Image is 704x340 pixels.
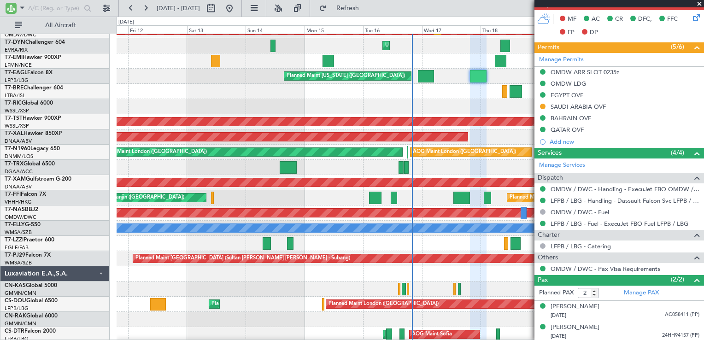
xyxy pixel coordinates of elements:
div: Sat 13 [187,25,246,34]
span: All Aircraft [24,22,97,29]
a: WMSA/SZB [5,229,32,236]
a: WSSL/XSP [5,107,29,114]
div: Thu 18 [481,25,539,34]
span: T7-TST [5,116,23,121]
a: CS-DOUGlobal 6500 [5,298,58,304]
a: OMDW/DWC [5,214,36,221]
span: 24HH94157 (PP) [662,332,699,340]
a: DNAA/ABV [5,183,32,190]
a: EVRA/RIX [5,47,28,53]
span: Charter [538,230,560,240]
div: Tue 16 [363,25,422,34]
div: Fri 12 [128,25,187,34]
span: FP [568,28,575,37]
span: DFC, [638,15,652,24]
span: MF [568,15,576,24]
a: T7-XAMGulfstream G-200 [5,176,71,182]
a: OMDW / DWC - Pax Visa Requirements [551,265,660,273]
a: Manage PAX [624,288,659,298]
span: T7-EMI [5,55,23,60]
span: Dispatch [538,173,563,183]
a: T7-NASBBJ2 [5,207,38,212]
span: T7-FFI [5,192,21,197]
a: LTBA/ISL [5,92,25,99]
span: T7-XAM [5,176,26,182]
a: T7-FFIFalcon 7X [5,192,46,197]
a: LFPB/LBG [5,305,29,312]
div: OMDW LDG [551,80,586,88]
span: AC058411 (PP) [665,311,699,319]
span: CS-DOU [5,298,26,304]
a: OMDW / DWC - Handling - ExecuJet FBO OMDW / DWC [551,185,699,193]
a: OMDW / DWC - Fuel [551,208,609,216]
a: WSSL/XSP [5,123,29,129]
div: [PERSON_NAME] [551,323,599,332]
div: Mon 15 [305,25,363,34]
a: DNAA/ABV [5,138,32,145]
div: Sun 14 [246,25,304,34]
div: Unplanned Maint [GEOGRAPHIC_DATA] (Riga Intl) [385,39,503,53]
span: Permits [538,42,559,53]
div: Wed 17 [422,25,481,34]
a: Manage Services [539,161,585,170]
span: T7-ELLY [5,222,25,228]
span: CR [615,15,623,24]
div: QATAR OVF [551,126,584,134]
span: T7-RIC [5,100,22,106]
span: (2/2) [671,275,684,284]
span: Pax [538,275,548,286]
div: Planned Maint [GEOGRAPHIC_DATA] ([GEOGRAPHIC_DATA]) [211,297,357,311]
span: T7-EAGL [5,70,27,76]
div: Planned Maint London ([GEOGRAPHIC_DATA]) [329,297,439,311]
div: Planned Maint [US_STATE] ([GEOGRAPHIC_DATA]) [287,69,405,83]
div: EGYPT OVF [551,91,583,99]
a: T7-LZZIPraetor 600 [5,237,54,243]
span: T7-TRX [5,161,23,167]
a: LFPB / LBG - Handling - Dassault Falcon Svc LFPB / LBG [551,197,699,205]
a: CS-DTRFalcon 2000 [5,328,56,334]
div: SAUDI ARABIA OVF [551,103,606,111]
a: T7-EAGLFalcon 8X [5,70,53,76]
a: CN-RAKGlobal 6000 [5,313,58,319]
a: DGAA/ACC [5,168,33,175]
a: LFMN/NCE [5,62,32,69]
input: A/C (Reg. or Type) [28,1,81,15]
div: BAHRAIN OVF [551,114,591,122]
span: Refresh [329,5,367,12]
a: EGLF/FAB [5,244,29,251]
span: Services [538,148,562,158]
span: DP [590,28,598,37]
span: T7-PJ29 [5,252,25,258]
span: [DATE] - [DATE] [157,4,200,12]
a: Manage Permits [539,55,584,64]
span: (5/6) [671,42,684,52]
div: Planned Maint Tianjin ([GEOGRAPHIC_DATA]) [77,191,184,205]
a: T7-ELLYG-550 [5,222,41,228]
a: T7-BREChallenger 604 [5,85,63,91]
a: LFPB / LBG - Catering [551,242,611,250]
a: T7-DYNChallenger 604 [5,40,65,45]
span: [DATE] [551,312,566,319]
span: T7-BRE [5,85,23,91]
span: T7-XAL [5,131,23,136]
span: CN-KAS [5,283,26,288]
span: T7-LZZI [5,237,23,243]
a: DNMM/LOS [5,153,33,160]
button: Refresh [315,1,370,16]
span: [DATE] [551,333,566,340]
div: Planned Maint Tianjin ([GEOGRAPHIC_DATA]) [510,191,617,205]
div: [DATE] [118,18,134,26]
div: Planned Maint [GEOGRAPHIC_DATA] (Sultan [PERSON_NAME] [PERSON_NAME] - Subang) [135,252,350,265]
a: T7-TRXGlobal 6500 [5,161,55,167]
a: VHHH/HKG [5,199,32,205]
a: WMSA/SZB [5,259,32,266]
span: CS-DTR [5,328,24,334]
a: GMMN/CMN [5,320,36,327]
div: OMDW ARR SLOT 0235z [551,68,619,76]
div: Add new [550,138,699,146]
span: T7-NAS [5,207,25,212]
span: T7-N1960 [5,146,30,152]
a: OMDW/DWC [5,31,36,38]
a: LFPB/LBG [5,77,29,84]
a: T7-RICGlobal 6000 [5,100,53,106]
